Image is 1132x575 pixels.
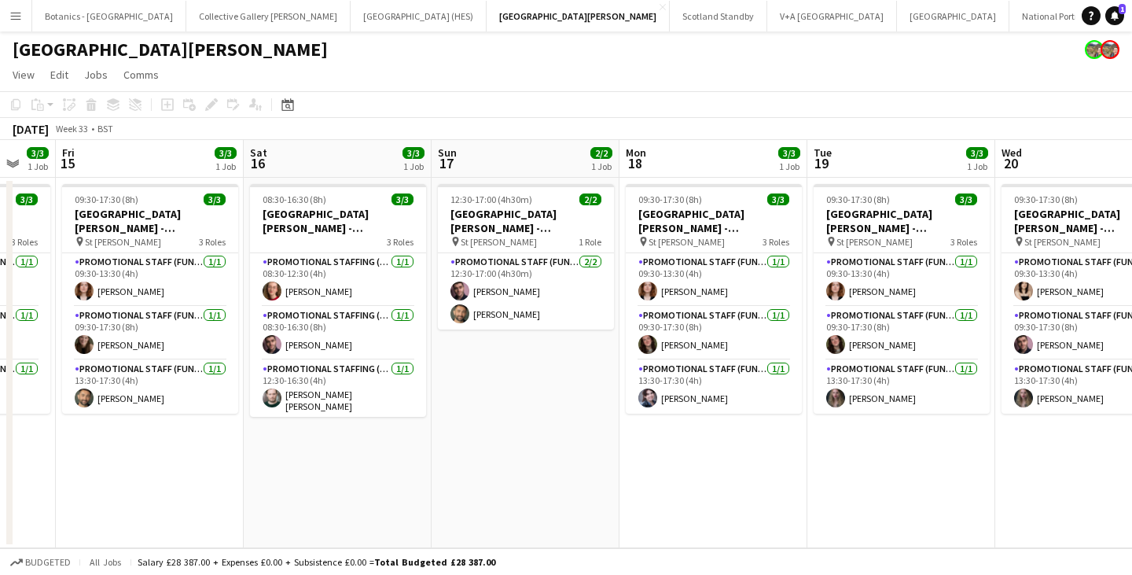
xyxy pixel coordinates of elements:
[13,121,49,137] div: [DATE]
[138,556,495,568] div: Salary £28 387.00 + Expenses £0.00 + Subsistence £0.00 =
[351,1,487,31] button: [GEOGRAPHIC_DATA] (HES)
[1085,40,1104,59] app-user-avatar: Alyce Paton
[767,1,897,31] button: V+A [GEOGRAPHIC_DATA]
[374,556,495,568] span: Total Budgeted £28 387.00
[897,1,1009,31] button: [GEOGRAPHIC_DATA]
[670,1,767,31] button: Scotland Standby
[117,65,165,85] a: Comms
[86,556,124,568] span: All jobs
[1105,6,1124,25] a: 1
[84,68,108,82] span: Jobs
[1119,4,1126,14] span: 1
[123,68,159,82] span: Comms
[6,65,41,85] a: View
[25,557,71,568] span: Budgeted
[8,554,73,571] button: Budgeted
[44,65,75,85] a: Edit
[487,1,670,31] button: [GEOGRAPHIC_DATA][PERSON_NAME]
[97,123,113,135] div: BST
[78,65,114,85] a: Jobs
[50,68,68,82] span: Edit
[13,68,35,82] span: View
[1101,40,1119,59] app-user-avatar: Alyce Paton
[13,38,328,61] h1: [GEOGRAPHIC_DATA][PERSON_NAME]
[186,1,351,31] button: Collective Gallery [PERSON_NAME]
[32,1,186,31] button: Botanics - [GEOGRAPHIC_DATA]
[52,123,91,135] span: Week 33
